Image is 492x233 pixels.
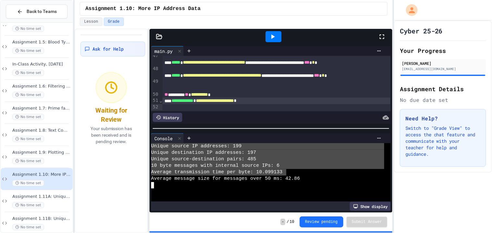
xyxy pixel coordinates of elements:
[151,163,280,169] span: 10 byte messages with internal source IPs: 6
[151,135,176,142] div: Console
[12,158,44,164] span: No time set
[405,125,481,157] p: Switch to "Grade View" to access the chat feature and communicate with your teacher for help and ...
[400,46,486,55] h2: Your Progress
[12,180,44,186] span: No time set
[80,18,102,26] button: Lesson
[151,46,184,56] div: main.py
[12,106,71,111] span: Assignment 1.7: Prime factorization
[12,92,44,98] span: No time set
[151,53,159,66] div: 47
[287,219,289,225] span: /
[12,202,44,208] span: No time set
[151,104,159,111] div: 52
[151,48,176,55] div: main.py
[290,219,294,225] span: 10
[104,18,124,26] button: Grade
[151,92,159,98] div: 50
[400,96,486,104] div: No due date set
[405,115,481,122] h3: Need Help?
[12,128,71,133] span: Assignment 1.8: Text Compression
[85,5,200,13] span: Assignment 1.10: More IP Address Data
[347,217,388,227] button: Submit Answer
[400,26,443,35] h1: Cyber 25-26
[151,98,159,104] div: 51
[352,219,382,225] span: Submit Answer
[151,66,159,79] div: 48
[12,48,44,54] span: No time set
[151,133,184,143] div: Console
[6,5,67,18] button: Back to Teams
[12,172,71,178] span: Assignment 1.10: More IP Address Data
[12,70,44,76] span: No time set
[12,26,44,32] span: No time set
[151,169,282,176] span: Average transmission time per byte: 10.099133
[12,136,44,142] span: No time set
[151,143,242,150] span: Unique source IP addresses: 199
[402,67,484,71] div: [EMAIL_ADDRESS][DOMAIN_NAME]
[399,3,419,18] div: My Account
[151,176,300,182] span: Average message size for messages over 50 ms: 42.86
[12,150,71,155] span: Assignment 1.9: Plotting Points
[151,79,159,91] div: 49
[400,84,486,93] h2: Assignment Details
[151,150,256,156] span: Unique destination IP addresses: 197
[27,8,57,15] span: Back to Teams
[12,224,44,230] span: No time set
[84,106,138,124] div: Waiting for Review
[151,156,256,163] span: Unique source-destination pairs: 485
[12,194,71,200] span: Assignment 1.11A: Unique Words Counter A
[12,62,71,67] span: In-Class Activity, [DATE]
[12,84,71,89] span: Assignment 1.6: Filtering IP Addresses
[84,125,138,145] p: Your submission has been received and is pending review.
[281,219,285,225] span: -
[12,40,71,45] span: Assignment 1.5: Blood Type Data
[12,114,44,120] span: No time set
[159,98,162,104] span: Fold line
[350,202,391,211] div: Show display
[300,216,343,227] button: Review pending
[12,216,71,222] span: Assignment 1.11B: Unique Words Counter B
[153,113,182,122] div: History
[402,60,484,66] div: [PERSON_NAME]
[92,46,124,52] span: Ask for Help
